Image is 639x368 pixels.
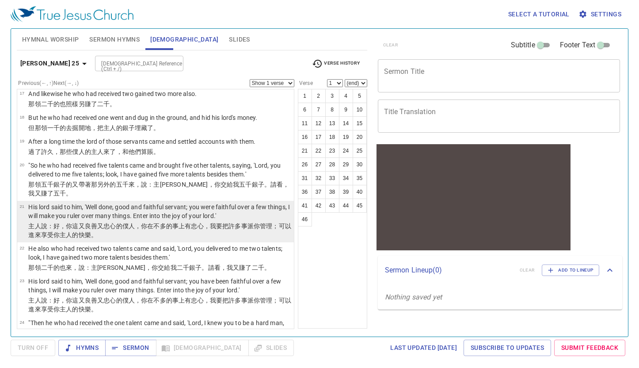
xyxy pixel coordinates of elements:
button: Verse History [307,57,365,70]
p: And likewise he who had received two gained two more also. [28,89,197,98]
button: 18 [325,130,339,144]
span: Sermon [112,342,149,353]
p: His lord said to him, 'Well done, good and faithful servant; you were faithful over a few things,... [28,203,291,220]
wg5550: ，那些 [53,148,160,155]
b: [PERSON_NAME] 25 [20,58,79,69]
button: 42 [312,199,326,213]
wg2962: 來了 [103,148,160,155]
button: 30 [353,157,367,172]
wg5346: ：好 [28,222,291,238]
wg613: 。 [153,124,160,131]
button: 19 [339,130,353,144]
wg2962: 的快樂 [72,231,97,238]
button: 35 [353,171,367,185]
button: Sermon [105,340,156,356]
wg4334: ，說 [28,181,289,197]
p: 過了 [28,147,255,156]
button: 39 [339,185,353,199]
wg5479: 。 [91,231,97,238]
wg1401: ，你在 [28,297,291,313]
wg1909: 不多的事 [28,222,291,238]
p: After a long time the lord of those servants came and settled accounts with them. [28,137,255,146]
wg2036: ：主[PERSON_NAME] [85,264,270,271]
button: 13 [325,116,339,130]
label: Previous (←, ↑) Next (→, ↓) [18,80,79,86]
span: 20 [19,162,24,167]
wg243: 賺了 [239,264,270,271]
wg2962: 銀子 [122,124,160,131]
button: 28 [325,157,339,172]
wg2983: 五千銀子 [28,181,289,197]
wg1417: 的也 [53,100,116,107]
span: Subscribe to Updates [471,342,544,353]
wg2532: 忠心的 [28,222,291,238]
wg5007: 。請看 [202,264,270,271]
wg5007: 的也 [53,264,270,271]
p: His lord said to him, 'Well done, good and faithful servant; you have been faithful over a few th... [28,277,291,295]
wg5007: 。 [66,190,72,197]
wg2064: ，和 [116,148,160,155]
iframe: from-child [374,142,573,253]
span: Add to Lineup [548,266,593,274]
p: "So he who had received five talents came and brought five other talents, saying, 'Lord, you deli... [28,161,291,179]
wg1520: 的去 [60,124,160,131]
span: Sermon Hymns [89,34,140,45]
button: 6 [298,103,312,117]
span: 18 [19,115,24,119]
button: 20 [353,130,367,144]
wg1401: 的主人 [85,148,160,155]
wg2532: 忠心的 [28,297,291,313]
span: Hymns [65,342,99,353]
button: 23 [325,144,339,158]
wg4675: 主人 [60,231,97,238]
button: 7 [312,103,326,117]
wg1417: 。 [110,100,116,107]
span: Select a tutorial [508,9,570,20]
wg3588: 二千 [41,100,116,107]
p: 那領 [28,180,291,198]
wg1401: ，你在 [28,222,291,238]
p: But he who had received one went and dug in the ground, and hid his lord's money. [28,113,257,122]
button: 27 [312,157,326,172]
button: 25 [353,144,367,158]
a: Last updated [DATE] [387,340,460,356]
button: 41 [298,199,312,213]
button: 4 [339,89,353,103]
button: 3 [325,89,339,103]
wg2532: 來 [66,264,270,271]
button: 33 [325,171,339,185]
wg2770: 二千 [252,264,270,271]
wg2962: ，你交給 [145,264,270,271]
img: True Jesus Church [11,6,133,22]
wg2962: 的快樂 [72,306,97,313]
wg2983: 二千 [41,264,270,271]
button: 2 [312,89,326,103]
wg2770: 二千 [97,100,116,107]
p: 主人 [28,222,291,239]
button: 10 [353,103,367,117]
button: Hymns [58,340,106,356]
span: [DEMOGRAPHIC_DATA] [150,34,218,45]
button: 16 [298,130,312,144]
button: 8 [325,103,339,117]
wg2983: 一千 [47,124,160,131]
button: 24 [339,144,353,158]
wg3004: ：主[PERSON_NAME] [28,181,289,197]
wg2095: ，你這又良善 [28,222,291,238]
button: 34 [339,171,353,185]
wg5479: 。 [91,306,97,313]
wg3056: 。 [153,148,160,155]
button: 31 [298,171,312,185]
button: 15 [353,116,367,130]
span: Submit Feedback [561,342,618,353]
wg3326: 他們 [129,148,160,155]
button: 22 [312,144,326,158]
wg3860: 我 [171,264,270,271]
button: 21 [298,144,312,158]
button: 45 [353,199,367,213]
wg243: 賺了 [41,190,72,197]
wg4103: 僕人 [28,222,291,238]
wg1909: 不多的事 [28,297,291,313]
wg1161: 那領 [35,124,160,131]
span: 24 [19,320,24,325]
